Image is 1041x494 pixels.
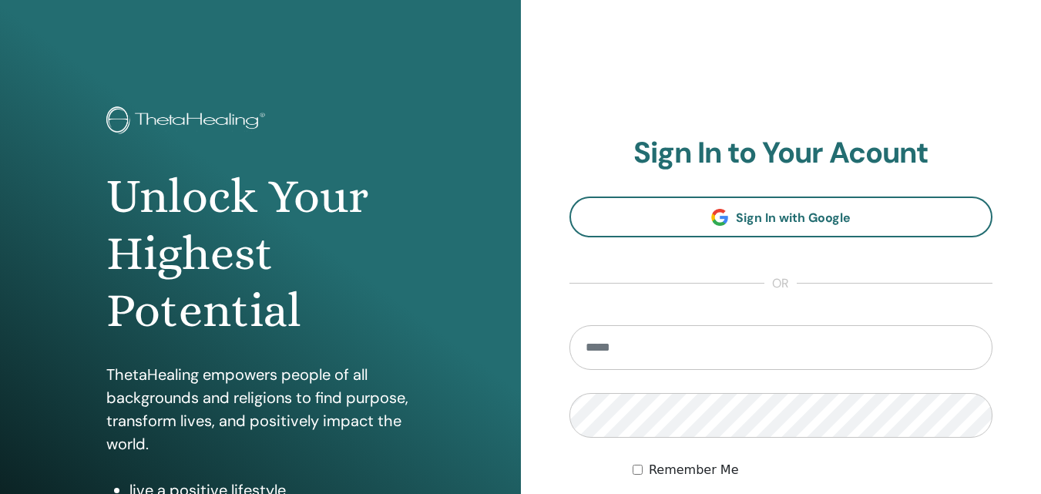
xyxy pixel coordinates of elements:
[569,136,993,171] h2: Sign In to Your Acount
[649,461,739,479] label: Remember Me
[106,168,415,340] h1: Unlock Your Highest Potential
[633,461,992,479] div: Keep me authenticated indefinitely or until I manually logout
[764,274,797,293] span: or
[569,197,993,237] a: Sign In with Google
[736,210,851,226] span: Sign In with Google
[106,363,415,455] p: ThetaHealing empowers people of all backgrounds and religions to find purpose, transform lives, a...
